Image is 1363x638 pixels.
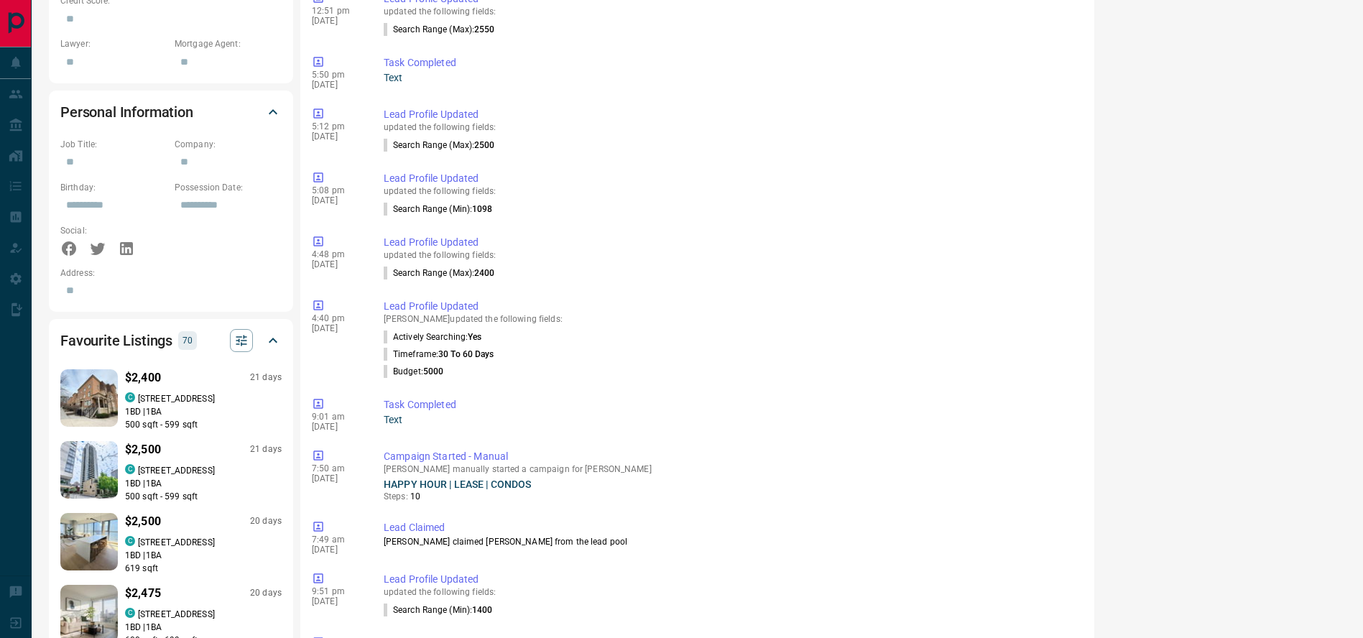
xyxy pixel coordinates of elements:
img: Favourited listing [50,369,127,427]
p: 20 days [250,515,282,527]
p: [DATE] [312,80,362,90]
p: Campaign Started - Manual [384,449,1077,464]
p: Lead Profile Updated [384,299,1077,314]
span: 10 [410,491,420,501]
h2: Favourite Listings [60,329,172,352]
p: Address: [60,267,282,279]
p: 1 BD | 1 BA [125,549,282,562]
span: 2550 [474,24,494,34]
p: Company: [175,138,282,151]
p: Steps: [384,490,1077,503]
p: Text [384,412,1077,427]
div: condos.ca [125,608,135,618]
p: 500 sqft - 599 sqft [125,418,282,431]
p: Search Range (Max) : [384,267,495,279]
p: [DATE] [312,323,362,333]
p: [DATE] [312,422,362,432]
p: [PERSON_NAME] manually started a campaign for [PERSON_NAME] [384,464,1077,474]
p: Lawyer: [60,37,167,50]
p: Search Range (Min) : [384,203,493,216]
span: 2500 [474,140,494,150]
p: $2,400 [125,369,161,387]
p: Search Range (Max) : [384,139,495,152]
p: 9:01 am [312,412,362,422]
p: updated the following fields: [384,250,1077,260]
p: Lead Profile Updated [384,235,1077,250]
p: Lead Profile Updated [384,171,1077,186]
p: 21 days [250,443,282,456]
p: updated the following fields: [384,6,1077,17]
p: 5:08 pm [312,185,362,195]
span: 2400 [474,268,494,278]
p: [DATE] [312,131,362,142]
p: [DATE] [312,16,362,26]
h2: Personal Information [60,101,193,124]
p: 1 BD | 1 BA [125,621,282,634]
p: [STREET_ADDRESS] [138,392,215,405]
p: Birthday: [60,181,167,194]
p: Lead Claimed [384,520,1077,535]
p: Text [384,70,1077,85]
p: [STREET_ADDRESS] [138,608,215,621]
p: 1 BD | 1 BA [125,405,282,418]
p: 7:50 am [312,463,362,473]
p: Actively Searching : [384,330,482,343]
span: Yes [468,332,481,342]
span: 30 to 60 days [438,349,494,359]
img: Favourited listing [50,513,127,570]
p: [PERSON_NAME] updated the following fields: [384,314,1077,324]
p: updated the following fields: [384,587,1077,597]
p: Timeframe : [384,348,494,361]
a: Favourited listing$2,50021 dayscondos.ca[STREET_ADDRESS]1BD |1BA500 sqft - 599 sqft [60,438,282,503]
div: Favourite Listings70 [60,323,282,358]
a: HAPPY HOUR | LEASE | CONDOS [384,478,532,490]
span: 1098 [472,204,492,214]
p: [DATE] [312,545,362,555]
p: Search Range (Max) : [384,23,495,36]
span: 1400 [472,605,492,615]
img: Favourited listing [50,441,127,499]
p: 7:49 am [312,535,362,545]
p: [DATE] [312,596,362,606]
p: 500 sqft - 599 sqft [125,490,282,503]
p: 20 days [250,587,282,599]
p: Search Range (Min) : [384,604,493,616]
p: 21 days [250,371,282,384]
p: Social: [60,224,167,237]
div: condos.ca [125,392,135,402]
div: condos.ca [125,536,135,546]
div: Personal Information [60,95,282,129]
p: 4:40 pm [312,313,362,323]
p: [DATE] [312,259,362,269]
p: updated the following fields: [384,186,1077,196]
p: $2,500 [125,441,161,458]
p: updated the following fields: [384,122,1077,132]
p: Possession Date: [175,181,282,194]
p: Mortgage Agent: [175,37,282,50]
span: 5000 [423,366,443,376]
p: Task Completed [384,397,1077,412]
p: 5:50 pm [312,70,362,80]
div: condos.ca [125,464,135,474]
p: 9:51 pm [312,586,362,596]
p: Task Completed [384,55,1077,70]
p: $2,475 [125,585,161,602]
p: $2,500 [125,513,161,530]
p: [STREET_ADDRESS] [138,464,215,477]
p: Lead Profile Updated [384,107,1077,122]
p: [DATE] [312,195,362,205]
p: 1 BD | 1 BA [125,477,282,490]
a: Favourited listing$2,40021 dayscondos.ca[STREET_ADDRESS]1BD |1BA500 sqft - 599 sqft [60,366,282,431]
p: Budget : [384,365,443,378]
p: Job Title: [60,138,167,151]
p: 619 sqft [125,562,282,575]
p: [STREET_ADDRESS] [138,536,215,549]
p: Lead Profile Updated [384,572,1077,587]
p: 4:48 pm [312,249,362,259]
p: 70 [182,333,193,348]
p: [DATE] [312,473,362,484]
p: 12:51 pm [312,6,362,16]
p: [PERSON_NAME] claimed [PERSON_NAME] from the lead pool [384,535,1077,548]
a: Favourited listing$2,50020 dayscondos.ca[STREET_ADDRESS]1BD |1BA619 sqft [60,510,282,575]
p: 5:12 pm [312,121,362,131]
